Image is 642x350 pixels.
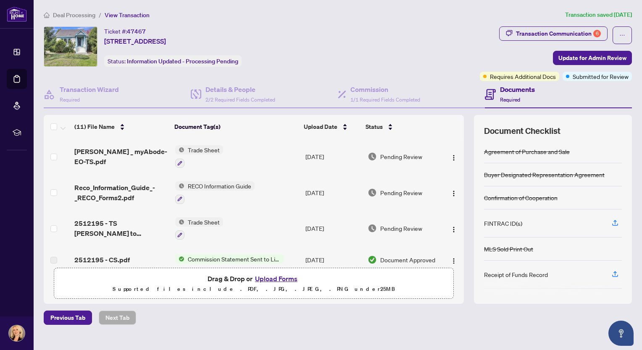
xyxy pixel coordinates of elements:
h4: Commission [350,84,420,94]
h4: Transaction Wizard [60,84,119,94]
span: RECO Information Guide [184,181,255,191]
article: Transaction saved [DATE] [565,10,632,20]
span: ellipsis [619,32,625,38]
span: Required [500,97,520,103]
span: Information Updated - Processing Pending [127,57,238,65]
img: Logo [450,190,457,197]
span: Drag & Drop orUpload FormsSupported files include .PDF, .JPG, .JPEG, .PNG under25MB [54,268,453,299]
th: (11) File Name [71,115,171,138]
td: [DATE] [302,246,364,273]
span: Update for Admin Review [558,51,626,65]
span: Pending Review [380,188,422,197]
span: (11) File Name [74,122,115,131]
span: Requires Additional Docs [490,72,556,81]
span: [PERSON_NAME] _ myAbode-EO-TS.pdf [74,146,168,167]
h4: Details & People [205,84,275,94]
div: 6 [593,30,601,37]
button: Status IconTrade Sheet [175,217,223,240]
span: 2512195 - CS.pdf [74,255,130,265]
button: Status IconCommission Statement Sent to Listing Brokerage [175,254,284,264]
div: FINTRAC ID(s) [484,219,522,228]
button: Transaction Communication6 [499,26,608,41]
img: IMG-X12151899_1.jpg [44,27,97,66]
button: Update for Admin Review [553,51,632,65]
span: Deal Processing [53,11,95,19]
span: Pending Review [380,224,422,233]
div: Buyer Designated Representation Agreement [484,170,605,179]
li: / [99,10,101,20]
img: Document Status [368,152,377,161]
span: Previous Tab [50,311,85,324]
span: 2/2 Required Fields Completed [205,97,275,103]
div: Confirmation of Cooperation [484,193,558,202]
img: Document Status [368,255,377,264]
div: Status: [104,55,242,67]
th: Status [362,115,439,138]
th: Upload Date [300,115,362,138]
span: Status [366,122,383,131]
td: [DATE] [302,175,364,211]
td: [DATE] [302,211,364,247]
button: Next Tab [99,311,136,325]
span: Pending Review [380,152,422,161]
img: Document Status [368,188,377,197]
div: Ticket #: [104,26,146,36]
div: Receipt of Funds Record [484,270,548,279]
h4: Documents [500,84,535,94]
img: Document Status [368,224,377,233]
span: 47467 [127,28,146,35]
button: Status IconRECO Information Guide [175,181,255,204]
span: Reco_Information_Guide_-_RECO_Forms2.pdf [74,183,168,203]
span: Document Checklist [484,125,560,137]
p: Supported files include .PDF, .JPG, .JPEG, .PNG under 25 MB [59,284,448,294]
span: View Transaction [105,11,150,19]
div: MLS Sold Print Out [484,244,533,253]
img: Status Icon [175,181,184,191]
button: Upload Forms [253,273,300,284]
span: Commission Statement Sent to Listing Brokerage [184,254,284,264]
button: Logo [447,150,460,163]
button: Logo [447,222,460,235]
button: Logo [447,253,460,266]
span: Drag & Drop or [208,273,300,284]
span: home [44,12,50,18]
img: Profile Icon [9,325,25,341]
span: Document Approved [380,255,435,264]
img: Status Icon [175,254,184,264]
img: Logo [450,258,457,264]
th: Document Tag(s) [171,115,300,138]
img: Logo [450,154,457,161]
button: Status IconTrade Sheet [175,145,223,168]
img: logo [7,6,27,22]
span: Trade Sheet [184,217,223,227]
button: Previous Tab [44,311,92,325]
img: Logo [450,226,457,233]
button: Logo [447,186,460,199]
img: Status Icon [175,145,184,154]
span: Submitted for Review [573,72,629,81]
td: [DATE] [302,138,364,175]
span: 2512195 - TS [PERSON_NAME] to review.pdf [74,218,168,238]
span: Upload Date [304,122,337,131]
span: [STREET_ADDRESS] [104,36,166,46]
span: Required [60,97,80,103]
div: Transaction Communication [516,27,601,40]
div: Agreement of Purchase and Sale [484,147,570,156]
img: Status Icon [175,217,184,227]
button: Open asap [608,321,634,346]
span: Trade Sheet [184,145,223,154]
span: 1/1 Required Fields Completed [350,97,420,103]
